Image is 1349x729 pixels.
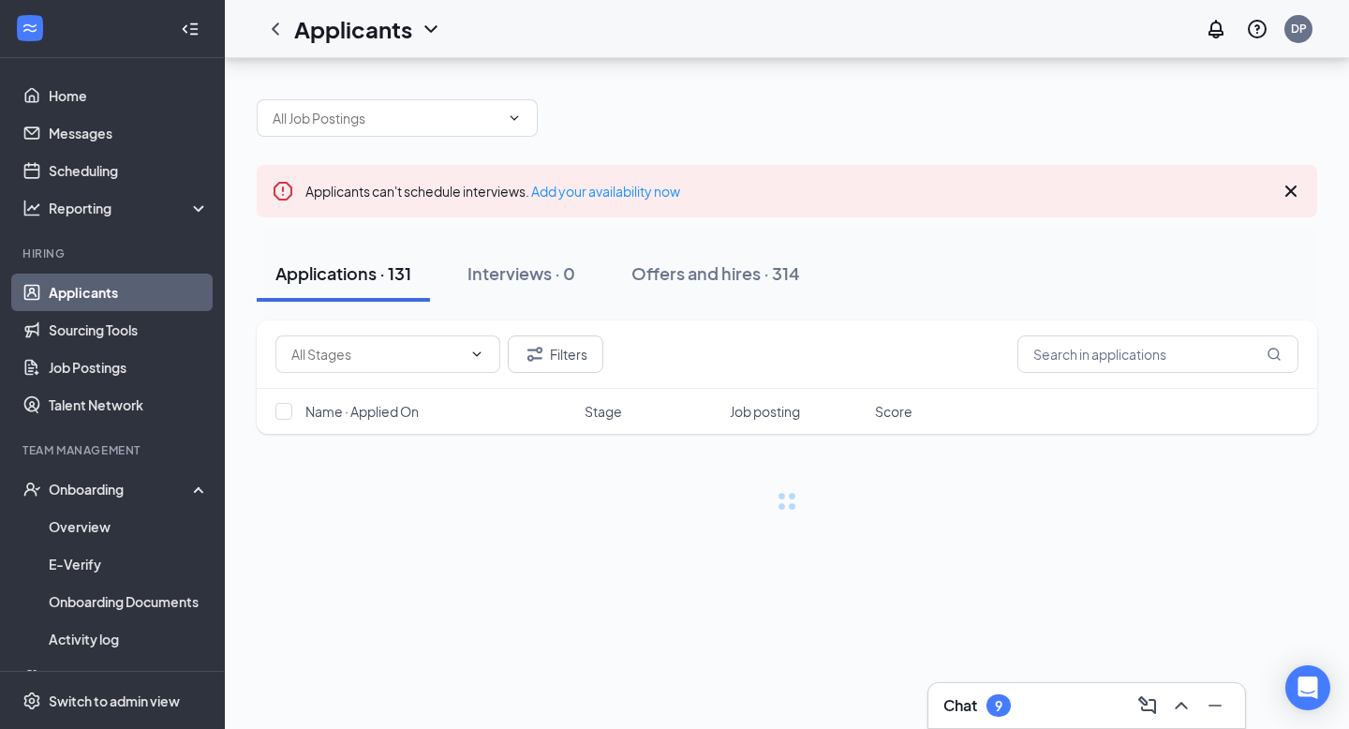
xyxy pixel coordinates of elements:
[943,695,977,716] h3: Chat
[524,343,546,365] svg: Filter
[305,183,680,200] span: Applicants can't schedule interviews.
[1136,694,1159,717] svg: ComposeMessage
[275,261,411,285] div: Applications · 131
[507,111,522,126] svg: ChevronDown
[264,18,287,40] svg: ChevronLeft
[1200,691,1230,721] button: Minimize
[49,274,209,311] a: Applicants
[531,183,680,200] a: Add your availability now
[730,402,800,421] span: Job posting
[467,261,575,285] div: Interviews · 0
[49,692,180,710] div: Switch to admin view
[1204,694,1226,717] svg: Minimize
[272,180,294,202] svg: Error
[22,245,205,261] div: Hiring
[1017,335,1298,373] input: Search in applications
[49,620,209,658] a: Activity log
[469,347,484,362] svg: ChevronDown
[508,335,603,373] button: Filter Filters
[49,77,209,114] a: Home
[875,402,912,421] span: Score
[49,199,210,217] div: Reporting
[49,349,209,386] a: Job Postings
[49,480,193,498] div: Onboarding
[1205,18,1227,40] svg: Notifications
[49,311,209,349] a: Sourcing Tools
[1280,180,1302,202] svg: Cross
[1285,665,1330,710] div: Open Intercom Messenger
[21,19,39,37] svg: WorkstreamLogo
[49,152,209,189] a: Scheduling
[49,658,209,695] a: Team
[1170,694,1193,717] svg: ChevronUp
[49,545,209,583] a: E-Verify
[585,402,622,421] span: Stage
[1267,347,1282,362] svg: MagnifyingGlass
[181,20,200,38] svg: Collapse
[631,261,800,285] div: Offers and hires · 314
[49,114,209,152] a: Messages
[273,108,499,128] input: All Job Postings
[22,442,205,458] div: Team Management
[49,386,209,424] a: Talent Network
[22,199,41,217] svg: Analysis
[1246,18,1268,40] svg: QuestionInfo
[995,698,1002,714] div: 9
[22,480,41,498] svg: UserCheck
[1166,691,1196,721] button: ChevronUp
[420,18,442,40] svg: ChevronDown
[22,692,41,710] svg: Settings
[49,508,209,545] a: Overview
[49,583,209,620] a: Onboarding Documents
[291,344,462,364] input: All Stages
[305,402,419,421] span: Name · Applied On
[1291,21,1307,37] div: DP
[294,13,412,45] h1: Applicants
[1133,691,1163,721] button: ComposeMessage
